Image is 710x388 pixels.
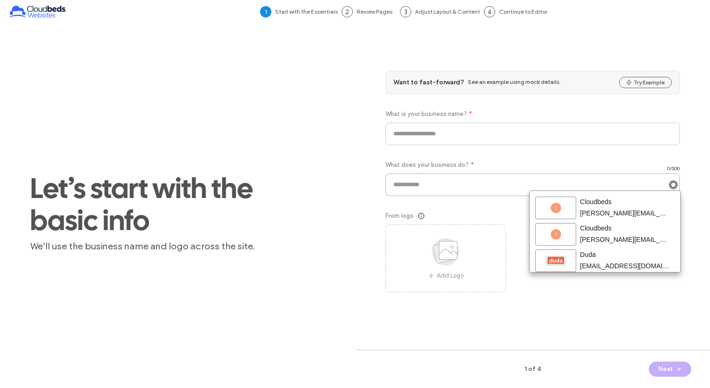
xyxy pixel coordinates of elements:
[385,211,414,221] span: From logo
[667,165,680,173] span: 0 / 500
[393,78,464,87] span: Want to fast-forward?
[30,172,325,236] span: Let’s start with the basic info
[437,271,464,281] span: Add Logo
[485,364,580,374] span: 1 of 4
[50,17,141,26] div: duda@cloudbeds.com
[669,180,678,190] img: svg+xml;base64,PHN2ZyB3aWR0aD0iMzMiIGhlaWdodD0iMzIiIHZpZXdCb3g9IjAgMCAzMyAzMiIgZmlsbD0ibm9uZSIgeG...
[21,12,32,22] img: fs07twddxaaf7PIB4357
[50,43,141,53] div: duda@cloudbeds.com
[16,65,36,75] img: fs08fpg1dlhiGmtmA357
[468,78,561,85] span: See an example using mock details.
[50,6,141,17] div: Cloudbeds
[22,7,41,15] span: Help
[400,6,411,17] div: 3
[50,70,141,79] div: support@cloudbeds.com
[385,109,467,119] span: What is your business name?
[415,8,480,16] span: Adjust Layout & Content
[499,8,547,16] span: Continue to Editor
[619,77,672,88] button: Try Example
[357,8,396,16] span: Review Pages
[385,160,469,170] span: What does your business do?
[275,8,338,16] span: Start with the Essentials
[342,6,353,17] div: 2
[260,6,271,17] div: 1
[50,32,141,43] div: Cloudbeds
[484,6,495,17] div: 4
[21,38,32,49] img: fs07twddxaaf7PIB4357
[50,58,141,70] div: Duda
[30,240,325,252] span: We’ll use the business name and logo across the site.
